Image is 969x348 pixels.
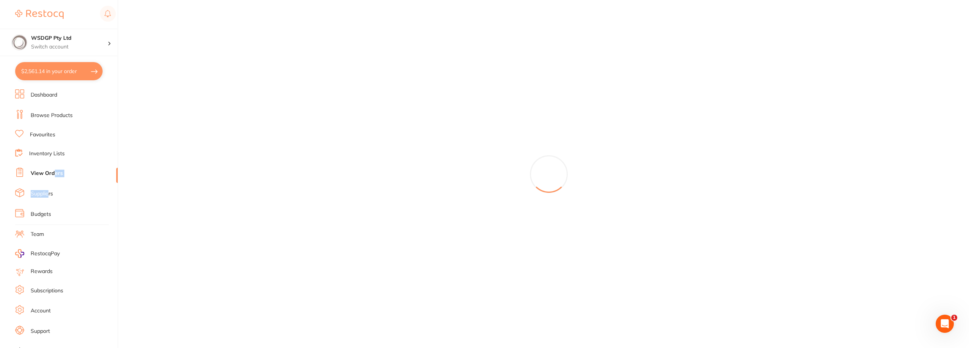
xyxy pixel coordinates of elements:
[31,112,73,119] a: Browse Products
[15,10,64,19] img: Restocq Logo
[15,249,60,258] a: RestocqPay
[31,43,107,51] p: Switch account
[31,170,63,177] a: View Orders
[30,131,55,139] a: Favourites
[29,150,65,158] a: Inventory Lists
[31,231,44,238] a: Team
[31,91,57,99] a: Dashboard
[31,307,51,315] a: Account
[12,35,27,50] img: WSDGP Pty Ltd
[31,328,50,335] a: Support
[31,287,63,295] a: Subscriptions
[31,250,60,257] span: RestocqPay
[31,211,51,218] a: Budgets
[31,190,53,198] a: Suppliers
[15,6,64,23] a: Restocq Logo
[31,268,53,275] a: Rewards
[951,315,957,321] span: 1
[936,315,954,333] iframe: Intercom live chat
[15,249,24,258] img: RestocqPay
[15,62,103,80] button: $2,561.14 in your order
[31,34,107,42] h4: WSDGP Pty Ltd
